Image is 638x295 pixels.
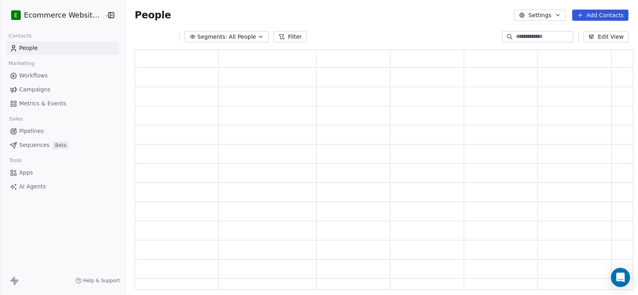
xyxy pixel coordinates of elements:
a: People [6,42,118,55]
a: Campaigns [6,83,118,96]
a: Help & Support [75,277,120,284]
span: People [135,9,171,21]
a: Metrics & Events [6,97,118,110]
span: AI Agents [19,182,46,191]
span: Apps [19,168,33,177]
span: Tools [6,154,25,166]
span: Campaigns [19,85,50,94]
button: Add Contacts [572,10,628,21]
button: EEcommerce Website Builder [10,8,99,22]
span: Beta [53,141,69,149]
a: Workflows [6,69,118,82]
span: Ecommerce Website Builder [24,10,102,20]
div: Open Intercom Messenger [611,268,630,287]
span: Segments: [197,33,227,41]
span: People [19,44,38,52]
span: Workflows [19,71,48,80]
button: Settings [514,10,565,21]
span: Pipelines [19,127,44,135]
a: AI Agents [6,180,118,193]
button: Edit View [583,31,628,42]
span: Contacts [5,30,35,42]
span: All People [229,33,256,41]
a: Apps [6,166,118,179]
button: Filter [274,31,307,42]
span: Sales [6,113,26,125]
span: Sequences [19,141,49,149]
span: Metrics & Events [19,99,66,108]
span: Help & Support [83,277,120,284]
a: Pipelines [6,125,118,138]
a: SequencesBeta [6,139,118,152]
span: E [14,11,18,19]
span: Marketing [5,57,38,69]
